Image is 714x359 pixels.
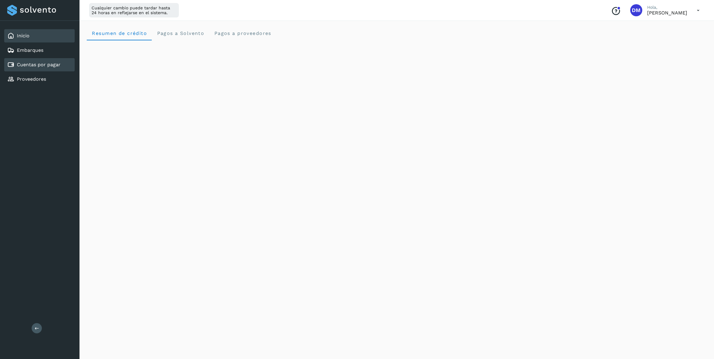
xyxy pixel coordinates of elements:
[4,73,75,86] div: Proveedores
[647,10,687,16] p: Diego Muriel Perez
[4,29,75,42] div: Inicio
[89,3,179,17] div: Cualquier cambio puede tardar hasta 24 horas en reflejarse en el sistema.
[214,30,271,36] span: Pagos a proveedores
[17,76,46,82] a: Proveedores
[17,33,30,39] a: Inicio
[647,5,687,10] p: Hola,
[17,62,61,67] a: Cuentas por pagar
[4,44,75,57] div: Embarques
[4,58,75,71] div: Cuentas por pagar
[17,47,43,53] a: Embarques
[92,30,147,36] span: Resumen de crédito
[157,30,204,36] span: Pagos a Solvento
